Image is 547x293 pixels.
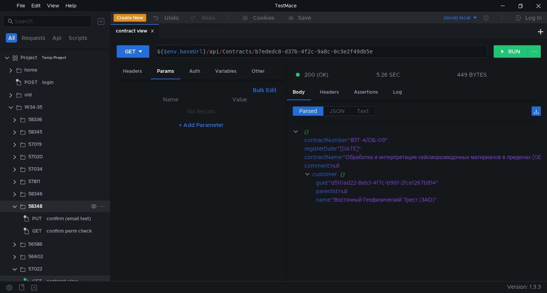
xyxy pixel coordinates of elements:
div: comment [304,161,329,170]
button: Scripts [66,33,90,43]
div: 449 BYTES [457,71,487,78]
div: Temp Project [42,52,66,63]
button: Bulk Edit [250,86,280,95]
div: 58348 [28,200,42,212]
div: name [316,195,330,204]
div: Params [151,64,180,79]
div: W34-35 [24,101,42,113]
button: Redo [184,12,221,24]
span: Version: 1.3.3 [507,281,541,293]
div: Assertions [348,85,384,99]
div: Project [21,52,37,63]
span: GET [32,276,42,287]
div: contract view [116,27,154,35]
button: Requests [19,33,48,43]
div: 58346 [28,188,43,200]
div: Variables [209,64,243,79]
div: parentId [316,187,337,195]
th: Value [205,95,273,104]
div: 58336 [28,114,42,125]
span: Parsed [299,108,317,115]
div: Cookies [253,13,274,22]
div: guid [316,178,327,187]
span: 200 (OK) [304,70,328,79]
div: contract view [47,276,78,287]
button: Undo [146,12,184,24]
div: 57019 [28,139,42,150]
div: 58345 [28,126,42,138]
div: Save [298,15,311,21]
span: PUT [32,213,42,224]
div: 56602 [28,251,43,262]
span: GET [32,225,42,237]
div: Redo [202,13,215,22]
button: All [6,33,17,43]
input: Search... [15,17,87,26]
div: Headers [314,85,345,99]
button: Create New [114,14,146,22]
span: Text [357,108,369,115]
div: Other [245,64,271,79]
div: Undo [164,13,179,22]
nz-embed-empty: No Results [188,108,215,115]
button: GET [117,45,149,58]
div: old [24,89,32,101]
button: Api [50,33,64,43]
div: confirm (email test) [47,213,91,224]
div: Auth [183,64,206,79]
div: (local) local [443,14,470,22]
div: 57034 [28,163,43,175]
th: Name [135,95,205,104]
span: POST [24,77,38,88]
div: 57020 [28,151,43,163]
div: contractName [304,153,342,161]
div: customer [312,170,337,178]
div: Headers [117,64,148,79]
button: (local) local [424,12,478,24]
div: 57811 [28,176,40,187]
div: Body [286,85,311,100]
button: RUN [494,45,528,58]
div: Log In [525,13,542,22]
button: + Add Parameter [176,120,227,130]
div: home [24,64,37,76]
div: confirm perm check [47,225,92,237]
span: JSON [330,108,345,115]
div: 5.26 SEC [376,71,400,78]
div: 56586 [28,238,43,250]
div: registerDate [304,144,336,153]
div: login [42,77,53,88]
div: contractNumber [304,136,347,144]
div: Log [387,85,408,99]
div: GET [125,47,136,56]
div: 57022 [28,263,42,275]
